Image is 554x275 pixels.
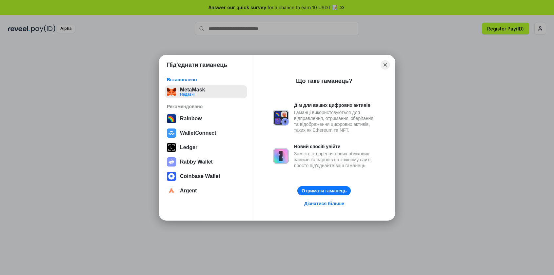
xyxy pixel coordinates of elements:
[165,127,247,140] button: WalletConnect
[180,159,213,165] div: Rabby Wallet
[294,102,375,108] div: Дім для ваших цифрових активів
[165,184,247,197] button: Argent
[381,60,390,69] button: Close
[167,114,176,123] img: svg+xml,%3Csvg%20width%3D%22120%22%20height%3D%22120%22%20viewBox%3D%220%200%20120%20120%22%20fil...
[296,77,352,85] div: Що таке гаманець?
[167,104,245,109] div: Рекомендовано
[165,85,247,98] button: MetaMaskНедавні
[167,186,176,195] img: svg+xml,%3Csvg%20width%3D%2228%22%20height%3D%2228%22%20viewBox%3D%220%200%2028%2028%22%20fill%3D...
[167,143,176,152] img: svg+xml,%3Csvg%20xmlns%3D%22http%3A%2F%2Fwww.w3.org%2F2000%2Fsvg%22%20width%3D%2228%22%20height%3...
[167,128,176,138] img: svg+xml,%3Csvg%20width%3D%2228%22%20height%3D%2228%22%20viewBox%3D%220%200%2028%2028%22%20fill%3D...
[167,77,245,83] div: Встановлено
[180,173,220,179] div: Coinbase Wallet
[300,199,348,208] a: Дізнатися більше
[294,144,375,149] div: Новий спосіб увійти
[273,148,289,164] img: svg+xml,%3Csvg%20xmlns%3D%22http%3A%2F%2Fwww.w3.org%2F2000%2Fsvg%22%20fill%3D%22none%22%20viewBox...
[180,188,197,194] div: Argent
[302,188,346,194] div: Отримати гаманець
[165,155,247,168] button: Rabby Wallet
[167,87,176,96] img: svg+xml;base64,PHN2ZyB3aWR0aD0iMzUiIGhlaWdodD0iMzQiIHZpZXdCb3g9IjAgMCAzNSAzNCIgZmlsbD0ibm9uZSIgeG...
[167,157,176,167] img: svg+xml,%3Csvg%20xmlns%3D%22http%3A%2F%2Fwww.w3.org%2F2000%2Fsvg%22%20fill%3D%22none%22%20viewBox...
[167,172,176,181] img: svg+xml,%3Csvg%20width%3D%2228%22%20height%3D%2228%22%20viewBox%3D%220%200%2028%2028%22%20fill%3D...
[273,110,289,126] img: svg+xml,%3Csvg%20xmlns%3D%22http%3A%2F%2Fwww.w3.org%2F2000%2Fsvg%22%20fill%3D%22none%22%20viewBox...
[180,116,202,122] div: Rainbow
[180,92,205,96] div: Недавні
[165,141,247,154] button: Ledger
[180,87,205,92] div: MetaMask
[165,170,247,183] button: Coinbase Wallet
[304,201,344,206] div: Дізнатися більше
[294,151,375,168] div: Замість створення нових облікових записів та паролів на кожному сайті, просто під'єднайте ваш гам...
[167,61,227,69] h1: Під'єднати гаманець
[297,186,351,195] button: Отримати гаманець
[180,130,216,136] div: WalletConnect
[180,145,197,150] div: Ledger
[294,109,375,133] div: Гаманці використовуються для відправлення, отримання, зберігання та відображення цифрових активів...
[165,112,247,125] button: Rainbow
